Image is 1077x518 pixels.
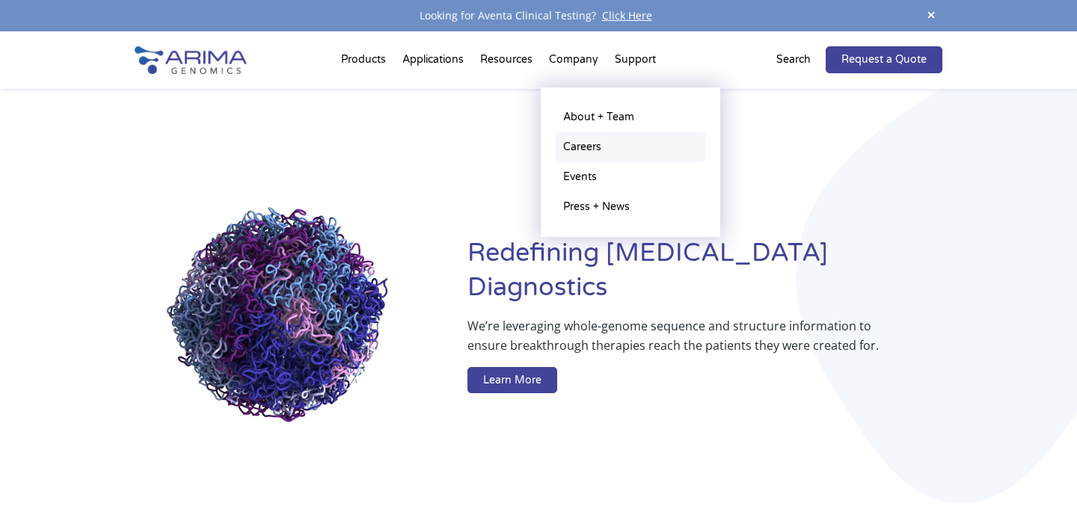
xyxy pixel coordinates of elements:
a: About + Team [556,102,705,132]
a: Careers [556,132,705,162]
a: Learn More [467,367,557,394]
p: We’re leveraging whole-genome sequence and structure information to ensure breakthrough therapies... [467,316,883,367]
div: Looking for Aventa Clinical Testing? [135,6,942,25]
a: Press + News [556,192,705,222]
p: Search [776,50,811,70]
a: Click Here [596,8,658,22]
a: Events [556,162,705,192]
a: Request a Quote [826,46,942,73]
img: Arima-Genomics-logo [135,46,247,74]
iframe: Chat Widget [1002,446,1077,518]
h1: Redefining [MEDICAL_DATA] Diagnostics [467,236,942,316]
